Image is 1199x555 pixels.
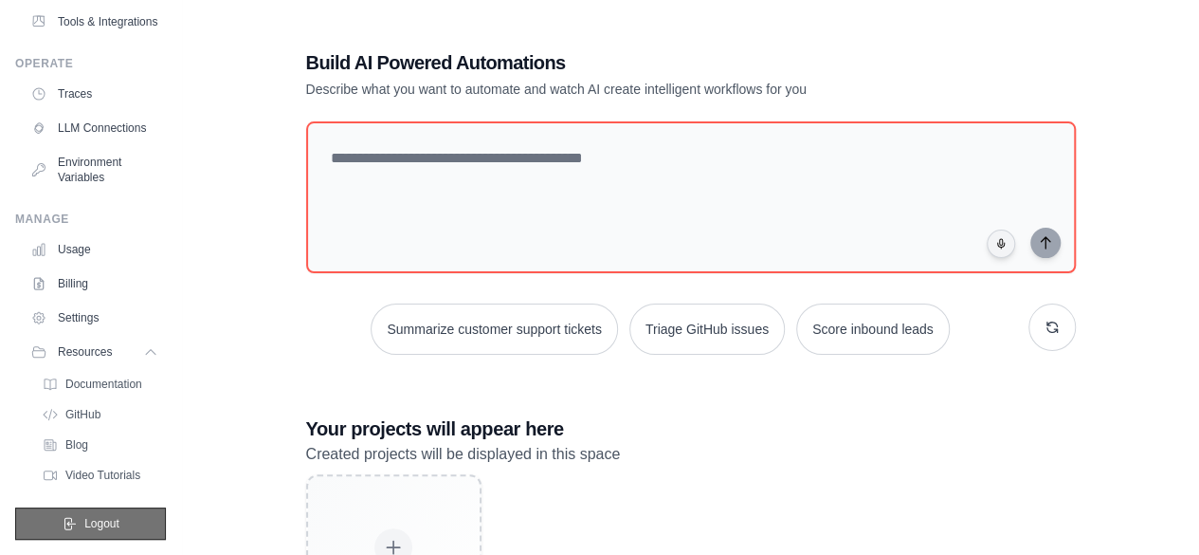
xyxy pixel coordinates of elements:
[23,79,166,109] a: Traces
[796,304,950,355] button: Score inbound leads
[23,7,166,37] a: Tools & Integrations
[23,337,166,367] button: Resources
[84,516,119,531] span: Logout
[23,147,166,193] a: Environment Variables
[15,508,166,540] button: Logout
[23,234,166,265] a: Usage
[306,49,943,76] h1: Build AI Powered Automations
[65,437,88,453] span: Blog
[306,442,1076,467] p: Created projects will be displayed in this space
[23,268,166,299] a: Billing
[65,377,142,392] span: Documentation
[1028,304,1076,351] button: Get new suggestions
[15,212,166,227] div: Manage
[34,462,166,489] a: Video Tutorials
[58,344,112,360] span: Resources
[65,407,100,422] span: GitHub
[306,416,1076,442] h3: Your projects will appear here
[306,80,943,99] p: Describe what you want to automate and watch AI create intelligent workflows for you
[23,303,166,333] a: Settings
[65,468,140,483] span: Video Tutorials
[23,113,166,143] a: LLM Connections
[15,56,166,71] div: Operate
[629,304,785,355] button: Triage GitHub issues
[371,304,617,355] button: Summarize customer support tickets
[987,230,1015,258] button: Click to speak your automation idea
[34,401,166,428] a: GitHub
[34,371,166,398] a: Documentation
[34,432,166,458] a: Blog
